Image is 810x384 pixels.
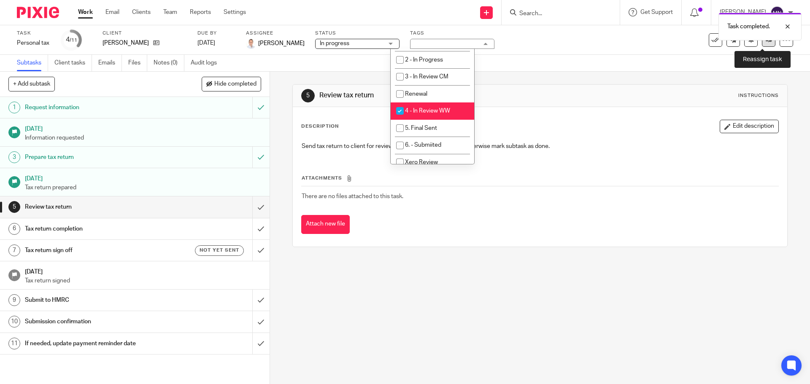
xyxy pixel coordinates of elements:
a: Subtasks [17,55,48,71]
button: + Add subtask [8,77,55,91]
p: Send tax return to client for review and approval if necessary. Otherwise mark subtask as done. [302,142,778,150]
a: Email [105,8,119,16]
h1: [DATE] [25,123,261,133]
div: 10 [8,316,20,328]
a: Files [128,55,147,71]
p: Information requested [25,134,261,142]
a: Clients [132,8,151,16]
h1: Review tax return [319,91,558,100]
span: [PERSON_NAME] [258,39,305,48]
div: Instructions [738,92,779,99]
div: 11 [8,338,20,349]
div: 1 [8,102,20,113]
h1: Submission confirmation [25,315,171,328]
p: Tax return prepared [25,183,261,192]
div: 5 [301,89,315,102]
img: Pixie [17,7,59,18]
a: Work [78,8,93,16]
div: 4 [66,35,77,45]
p: Task completed. [727,22,770,31]
h1: [DATE] [25,172,261,183]
button: Attach new file [301,215,350,234]
h1: Submit to HMRC [25,294,171,306]
button: Edit description [720,120,779,133]
a: Audit logs [191,55,223,71]
label: Status [315,30,400,37]
p: Tax return signed [25,277,261,285]
h1: [DATE] [25,266,261,276]
h1: Review tax return [25,201,171,213]
span: 3 - In Review CM [405,74,448,80]
label: Task [17,30,51,37]
h1: Request information [25,101,171,114]
span: Xero Review [405,159,438,165]
span: 2 - In Progress [405,57,443,63]
span: 4 - In Review WW [405,108,450,114]
div: Personal tax [17,39,51,47]
a: Emails [98,55,122,71]
p: [PERSON_NAME] [103,39,149,47]
div: 3 [8,151,20,163]
span: 5. Final Sent [405,125,437,131]
label: Due by [197,30,235,37]
a: Team [163,8,177,16]
a: Notes (0) [154,55,184,71]
small: /11 [70,38,77,43]
span: 6. - Submiited [405,142,441,148]
h1: Tax return sign off [25,244,171,257]
h1: Prepare tax return [25,151,171,164]
a: Reports [190,8,211,16]
img: accounting-firm-kent-will-wood-e1602855177279.jpg [246,39,256,49]
div: 9 [8,294,20,306]
div: 6 [8,223,20,235]
a: Settings [224,8,246,16]
span: [DATE] [197,40,215,46]
img: svg%3E [770,6,784,19]
span: In progress [320,40,349,46]
h1: Tax return completion [25,223,171,235]
span: Not yet sent [200,247,239,254]
button: Hide completed [202,77,261,91]
a: Client tasks [54,55,92,71]
span: There are no files attached to this task. [302,193,403,199]
span: Renewal [405,91,427,97]
h1: If needed, update payment reminder date [25,337,171,350]
label: Client [103,30,187,37]
div: 7 [8,244,20,256]
label: Assignee [246,30,305,37]
div: 5 [8,201,20,213]
span: Hide completed [214,81,256,88]
p: Description [301,123,339,130]
span: Attachments [302,176,342,180]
